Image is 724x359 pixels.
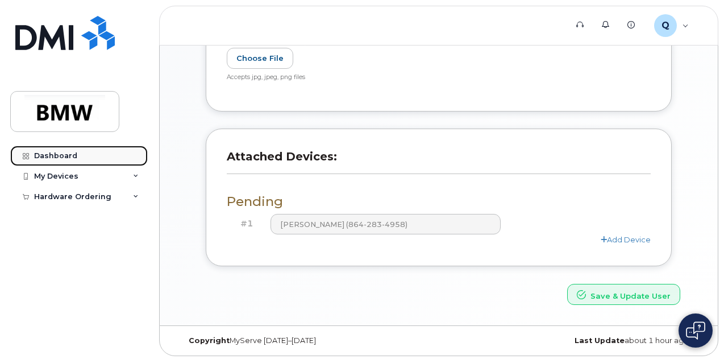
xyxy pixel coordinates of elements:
[235,219,253,229] h4: #1
[227,195,651,209] h3: Pending
[525,336,697,345] div: about 1 hour ago
[227,48,293,69] label: Choose File
[227,150,651,174] h3: Attached Devices:
[686,321,705,340] img: Open chat
[661,19,669,32] span: Q
[180,336,352,345] div: MyServe [DATE]–[DATE]
[227,73,642,82] div: Accepts jpg, jpeg, png files
[601,235,651,244] a: Add Device
[646,14,697,37] div: QTF4506
[189,336,230,345] strong: Copyright
[567,284,680,305] button: Save & Update User
[575,336,625,345] strong: Last Update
